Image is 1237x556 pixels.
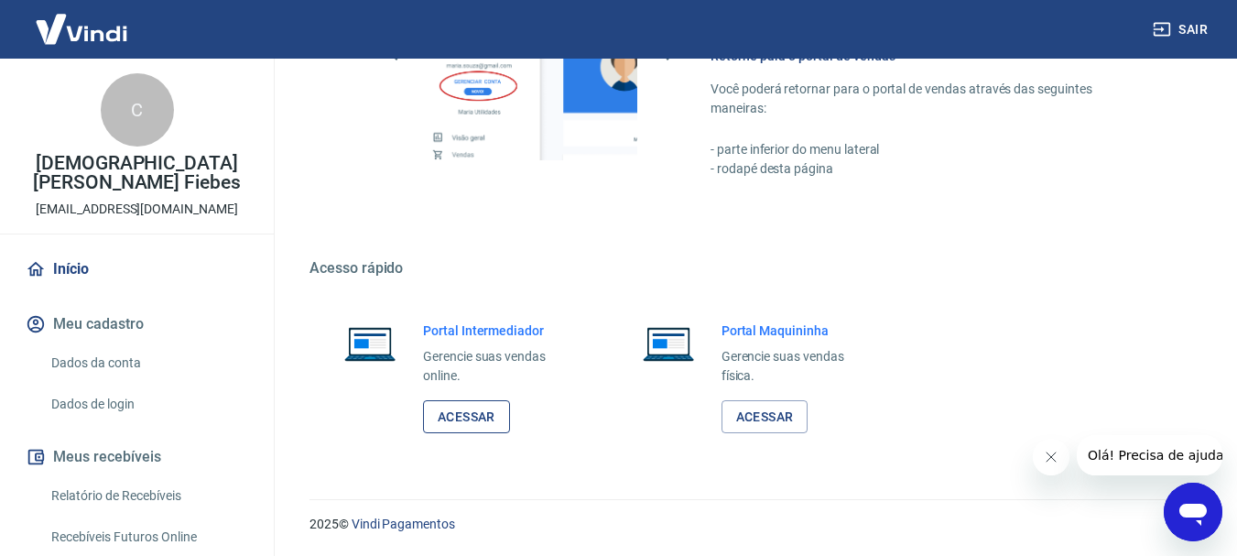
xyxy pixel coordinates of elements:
iframe: Fechar mensagem [1033,439,1069,475]
div: C [101,73,174,147]
img: Vindi [22,1,141,57]
img: Imagem de um notebook aberto [630,322,707,365]
p: - parte inferior do menu lateral [711,140,1149,159]
p: [EMAIL_ADDRESS][DOMAIN_NAME] [36,200,238,219]
a: Acessar [423,400,510,434]
p: Gerencie suas vendas online. [423,347,575,386]
a: Acessar [722,400,808,434]
a: Dados de login [44,386,252,423]
button: Meu cadastro [22,304,252,344]
button: Sair [1149,13,1215,47]
p: 2025 © [309,515,1193,534]
a: Início [22,249,252,289]
a: Relatório de Recebíveis [44,477,252,515]
h5: Acesso rápido [309,259,1193,278]
h6: Portal Intermediador [423,322,575,340]
p: [DEMOGRAPHIC_DATA][PERSON_NAME] Fiebes [15,154,259,192]
a: Vindi Pagamentos [352,517,455,531]
p: - rodapé desta página [711,159,1149,179]
p: Gerencie suas vendas física. [722,347,873,386]
a: Dados da conta [44,344,252,382]
a: Recebíveis Futuros Online [44,518,252,556]
span: Olá! Precisa de ajuda? [11,13,154,27]
p: Você poderá retornar para o portal de vendas através das seguintes maneiras: [711,80,1149,118]
iframe: Botão para abrir a janela de mensagens [1164,483,1222,541]
button: Meus recebíveis [22,437,252,477]
h6: Portal Maquininha [722,322,873,340]
img: Imagem de um notebook aberto [331,322,408,365]
iframe: Mensagem da empresa [1077,435,1222,475]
